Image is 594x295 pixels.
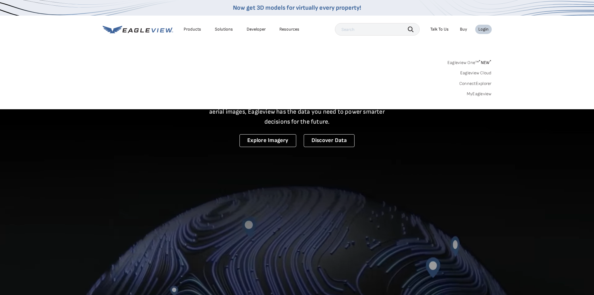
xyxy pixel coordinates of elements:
[459,81,492,86] a: ConnectExplorer
[202,97,393,127] p: A new era starts here. Built on more than 3.5 billion high-resolution aerial images, Eagleview ha...
[430,27,449,32] div: Talk To Us
[479,60,491,65] span: NEW
[184,27,201,32] div: Products
[447,58,492,65] a: Eagleview One™*NEW*
[233,4,361,12] a: Now get 3D models for virtually every property!
[247,27,266,32] a: Developer
[304,134,355,147] a: Discover Data
[215,27,233,32] div: Solutions
[467,91,492,97] a: MyEagleview
[460,70,492,76] a: Eagleview Cloud
[239,134,296,147] a: Explore Imagery
[478,27,489,32] div: Login
[279,27,299,32] div: Resources
[460,27,467,32] a: Buy
[335,23,420,36] input: Search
